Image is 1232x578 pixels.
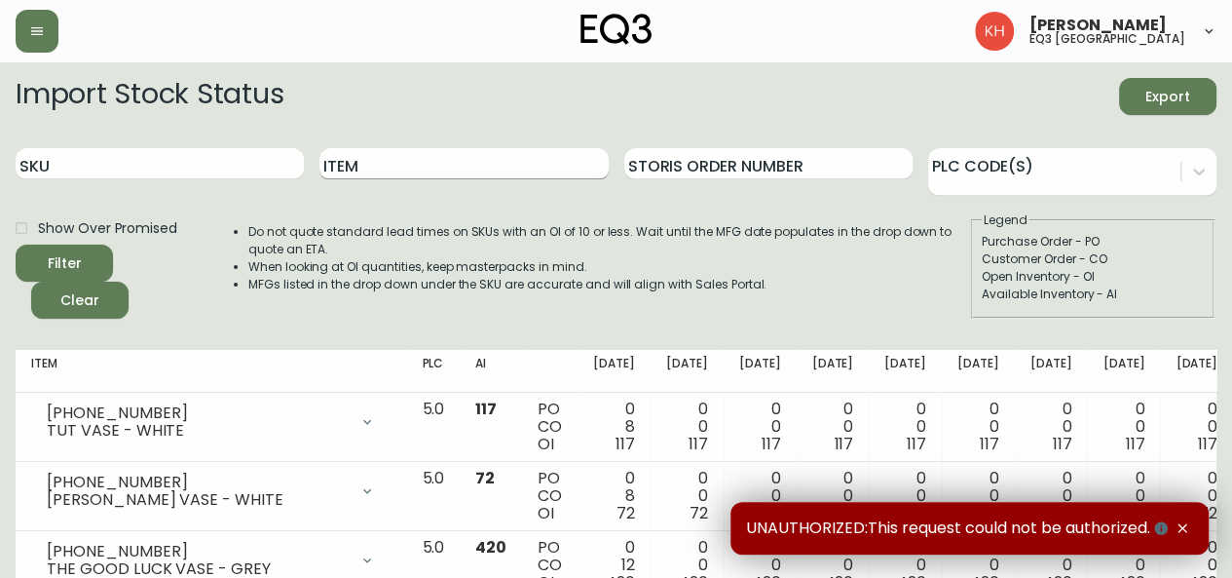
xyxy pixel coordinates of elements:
td: 5.0 [406,462,460,531]
span: 117 [980,433,999,455]
div: TUT VASE - WHITE [47,422,348,440]
span: Show Over Promised [38,218,177,239]
div: THE GOOD LUCK VASE - GREY [47,560,348,578]
div: Open Inventory - OI [982,268,1204,286]
div: [PHONE_NUMBER] [47,543,348,560]
div: Available Inventory - AI [982,286,1204,303]
div: Purchase Order - PO [982,233,1204,250]
span: [PERSON_NAME] [1029,18,1167,33]
div: 0 0 [1176,401,1217,453]
div: [PHONE_NUMBER]TUT VASE - WHITE [31,401,391,443]
div: 0 8 [593,401,635,453]
div: Customer Order - CO [982,250,1204,268]
th: PLC [406,350,460,393]
th: [DATE] [942,350,1015,393]
div: 0 0 [666,470,708,522]
div: 0 0 [1176,470,1217,522]
div: 0 8 [593,470,635,522]
button: Export [1119,78,1216,115]
legend: Legend [982,212,1029,229]
span: 117 [616,433,635,455]
th: [DATE] [869,350,942,393]
th: [DATE] [1087,350,1160,393]
img: 6bce50593809ea0ae37ab3ec28db6a8b [975,12,1014,51]
span: 420 [475,536,506,559]
span: 117 [1053,433,1072,455]
div: 0 0 [739,401,781,453]
span: 72 [475,467,495,489]
img: logo [580,14,653,45]
div: 0 0 [739,470,781,522]
th: [DATE] [651,350,724,393]
span: 117 [762,433,781,455]
li: Do not quote standard lead times on SKUs with an OI of 10 or less. Wait until the MFG date popula... [248,223,969,258]
div: PO CO [538,470,562,522]
li: MFGs listed in the drop down under the SKU are accurate and will align with Sales Portal. [248,276,969,293]
span: 72 [1199,502,1217,524]
div: 0 0 [1030,401,1072,453]
span: 117 [1125,433,1144,455]
span: 72 [616,502,635,524]
span: UNAUTHORIZED:This request could not be authorized. [746,518,1172,539]
th: [DATE] [1015,350,1088,393]
div: 0 0 [884,470,926,522]
th: [DATE] [724,350,797,393]
div: 0 0 [1030,470,1072,522]
div: [PHONE_NUMBER] [47,474,348,491]
h5: eq3 [GEOGRAPHIC_DATA] [1029,33,1185,45]
button: Clear [31,282,129,319]
th: Item [16,350,406,393]
span: OI [538,433,554,455]
th: AI [460,350,522,393]
div: 0 0 [811,470,853,522]
div: 0 0 [957,470,999,522]
div: 0 0 [666,401,708,453]
span: 117 [1198,433,1217,455]
span: 117 [907,433,926,455]
button: Filter [16,245,113,282]
h2: Import Stock Status [16,78,283,115]
div: 0 0 [811,401,853,453]
span: 117 [834,433,853,455]
div: PO CO [538,401,562,453]
li: When looking at OI quantities, keep masterpacks in mind. [248,258,969,276]
div: 0 0 [1102,470,1144,522]
span: Export [1135,85,1201,109]
span: Clear [47,289,113,313]
span: 117 [689,433,708,455]
th: [DATE] [578,350,651,393]
th: [DATE] [796,350,869,393]
div: Filter [48,251,82,276]
div: [PHONE_NUMBER] [47,405,348,422]
div: 0 0 [957,401,999,453]
span: 72 [690,502,708,524]
span: 117 [475,398,497,420]
div: 0 0 [884,401,926,453]
span: OI [538,502,554,524]
div: 0 0 [1102,401,1144,453]
div: [PHONE_NUMBER][PERSON_NAME] VASE - WHITE [31,470,391,513]
div: [PERSON_NAME] VASE - WHITE [47,491,348,509]
td: 5.0 [406,393,460,462]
